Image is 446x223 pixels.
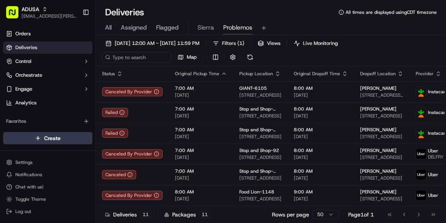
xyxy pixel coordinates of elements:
span: Create [44,134,61,142]
a: Analytics [3,97,92,109]
span: [DATE] [294,113,348,119]
span: ( 1 ) [237,40,244,47]
span: Map [187,54,197,61]
span: 9:00 AM [294,189,348,195]
span: [PERSON_NAME] [360,147,397,154]
span: [PERSON_NAME] [360,127,397,133]
span: 7:00 AM [175,127,227,133]
button: Settings [3,157,92,168]
button: Toggle Theme [3,194,92,205]
span: Notifications [15,172,42,178]
span: [STREET_ADDRESS] [239,134,281,140]
span: Original Pickup Time [175,71,219,77]
span: Sierra [197,23,214,32]
span: All times are displayed using CDT timezone [346,9,437,15]
span: Uber [428,192,438,198]
span: [DATE] [175,113,227,119]
button: Map [174,52,200,63]
button: Create [3,132,92,144]
span: 8:00 AM [294,106,348,112]
div: Canceled By Provider [102,191,163,200]
span: [DATE] 12:00 AM - [DATE] 11:59 PM [115,40,199,47]
span: 7:00 AM [175,106,227,112]
span: [STREET_ADDRESS] [360,154,403,160]
img: profile_instacart_ahold_partner.png [416,87,426,97]
span: [DATE] [294,92,348,98]
span: [STREET_ADDRESS] [360,113,403,119]
div: 11 [140,211,151,218]
span: 8:00 AM [175,189,227,195]
button: Canceled By Provider [102,149,163,159]
span: Provider [416,71,434,77]
button: Filters(1) [209,38,248,49]
span: Original Dropoff Time [294,71,340,77]
span: Live Monitoring [303,40,338,47]
span: 8:00 AM [294,127,348,133]
button: [EMAIL_ADDRESS][PERSON_NAME][DOMAIN_NAME] [21,13,76,19]
span: Orders [15,30,31,37]
span: 8:00 AM [294,147,348,154]
button: Notifications [3,169,92,180]
a: Deliveries [3,41,92,54]
span: Analytics [15,99,36,106]
span: [DATE] [294,175,348,181]
span: 7:00 AM [175,147,227,154]
span: Pickup Location [239,71,273,77]
span: Orchestrate [15,72,42,79]
span: [DATE] [175,154,227,160]
span: [STREET_ADDRESS] [239,175,281,181]
button: ADUSA[EMAIL_ADDRESS][PERSON_NAME][DOMAIN_NAME] [3,3,79,21]
div: Favorites [3,115,92,127]
button: [DATE] 12:00 AM - [DATE] 11:59 PM [102,38,203,49]
button: Live Monitoring [290,38,341,49]
button: Engage [3,83,92,95]
a: Orders [3,28,92,40]
span: [STREET_ADDRESS] [239,92,281,98]
span: GIANT-6105 [239,85,267,91]
div: Page 1 of 1 [348,211,374,218]
span: [DATE] [294,134,348,140]
div: Deliveries [105,211,151,218]
span: 8:00 AM [294,168,348,174]
button: Failed [102,108,128,117]
div: 11 [199,211,211,218]
span: Settings [15,159,33,165]
span: Chat with us! [15,184,43,190]
img: profile_instacart_ahold_partner.png [416,128,426,138]
span: [STREET_ADDRESS][PERSON_NAME] [360,92,403,98]
span: [DATE] [294,196,348,202]
span: [STREET_ADDRESS] [239,113,281,119]
button: Orchestrate [3,69,92,81]
span: Views [267,40,280,47]
button: Canceled By Provider [102,87,163,96]
span: Log out [15,208,31,215]
span: [PERSON_NAME] [360,106,397,112]
p: Rows per page [272,211,309,218]
span: [DATE] [175,175,227,181]
span: All [105,23,112,32]
span: [STREET_ADDRESS] [239,154,281,160]
span: [PERSON_NAME] [360,168,397,174]
button: Chat with us! [3,182,92,192]
span: [STREET_ADDRESS] [239,196,281,202]
h1: Deliveries [105,6,144,18]
span: [DATE] [175,134,227,140]
div: Canceled [102,170,136,179]
span: Dropoff Location [360,71,396,77]
img: profile_uber_ahold_partner.png [416,190,426,200]
span: Toggle Theme [15,196,46,202]
span: 7:00 AM [175,168,227,174]
span: Stop and Shop-92 [239,147,279,154]
span: Food Lion-1148 [239,189,274,195]
button: Refresh [245,52,255,63]
span: [STREET_ADDRESS] [360,196,403,202]
span: Stop and Shop-503 [239,127,281,133]
span: Control [15,58,31,65]
span: [STREET_ADDRESS] [360,134,403,140]
button: Control [3,55,92,68]
img: profile_uber_ahold_partner.png [416,170,426,180]
span: Assigned [121,23,147,32]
